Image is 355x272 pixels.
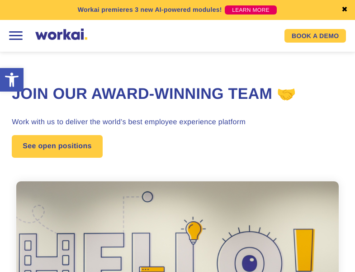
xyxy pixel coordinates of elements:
[284,29,346,43] a: BOOK A DEMO
[78,5,222,15] p: Workai premieres 3 new AI-powered modules!
[12,117,343,128] h3: Work with us to deliver the world’s best employee experience platform
[12,135,102,158] a: See open positions
[341,6,348,14] a: ✖
[12,84,343,105] h1: Join our award-winning team 🤝
[225,5,277,15] a: LEARN MORE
